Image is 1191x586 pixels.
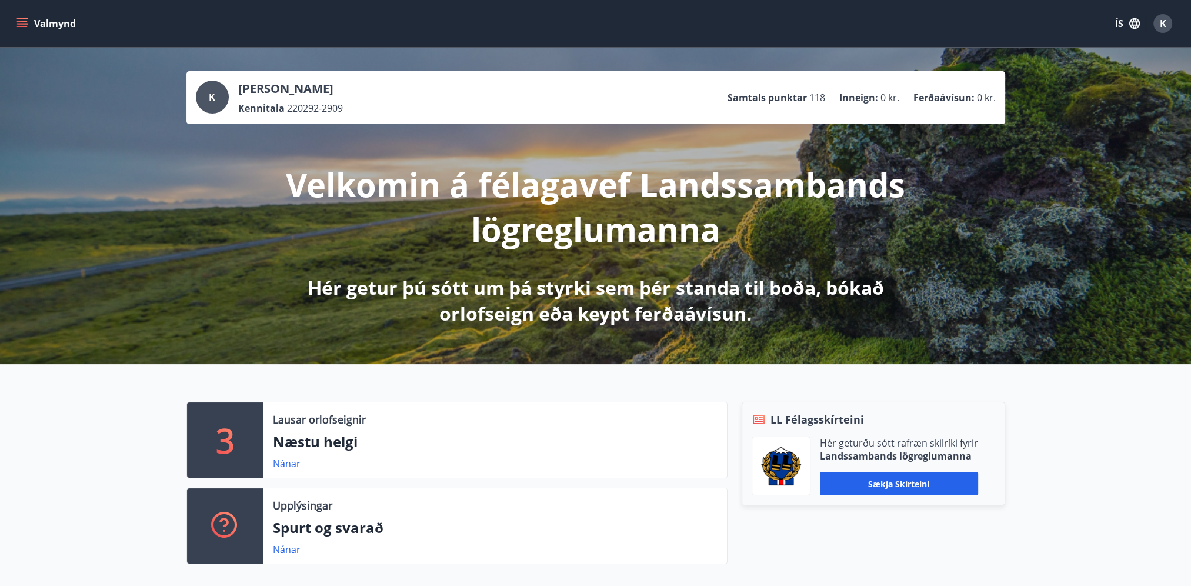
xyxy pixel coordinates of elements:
a: Nánar [273,543,301,556]
p: Velkomin á félagavef Landssambands lögreglumanna [285,162,906,251]
span: K [1160,17,1166,30]
span: K [209,91,215,104]
button: Sækja skírteini [820,472,978,495]
p: Hér geturðu sótt rafræn skilríki fyrir [820,437,978,450]
p: [PERSON_NAME] [238,81,343,97]
p: Kennitala [238,102,285,115]
span: 118 [809,91,825,104]
span: 0 kr. [977,91,996,104]
p: Upplýsingar [273,498,332,513]
p: Landssambands lögreglumanna [820,450,978,462]
p: Hér getur þú sótt um þá styrki sem þér standa til boða, bókað orlofseign eða keypt ferðaávísun. [285,275,906,327]
p: Lausar orlofseignir [273,412,366,427]
img: 1cqKbADZNYZ4wXUG0EC2JmCwhQh0Y6EN22Kw4FTY.png [761,447,801,485]
button: ÍS [1109,13,1146,34]
p: Spurt og svarað [273,518,718,538]
p: Samtals punktar [728,91,807,104]
p: Næstu helgi [273,432,718,452]
p: 3 [216,418,235,462]
span: 0 kr. [880,91,899,104]
span: 220292-2909 [287,102,343,115]
button: menu [14,13,81,34]
p: Inneign : [839,91,878,104]
button: K [1149,9,1177,38]
span: LL Félagsskírteini [770,412,864,427]
p: Ferðaávísun : [913,91,975,104]
a: Nánar [273,457,301,470]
